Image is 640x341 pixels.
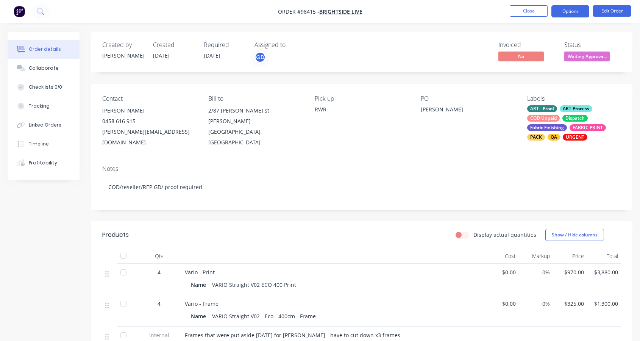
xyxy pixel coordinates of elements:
[485,249,519,264] div: Cost
[102,165,621,172] div: Notes
[8,116,80,135] button: Linked Orders
[102,105,196,116] div: [PERSON_NAME]
[29,141,49,147] div: Timeline
[158,268,161,276] span: 4
[527,134,545,141] div: PACK
[8,97,80,116] button: Tracking
[8,78,80,97] button: Checklists 0/0
[8,135,80,153] button: Timeline
[473,231,536,239] label: Display actual quantities
[556,268,584,276] span: $970.00
[102,116,196,127] div: 0458 616 915
[102,41,144,48] div: Created by
[553,249,587,264] div: Price
[153,41,195,48] div: Created
[102,52,144,59] div: [PERSON_NAME]
[564,41,621,48] div: Status
[527,115,560,122] div: COD Unpaid
[548,134,560,141] div: QA
[153,52,170,59] span: [DATE]
[498,52,544,61] span: No
[208,116,302,148] div: [PERSON_NAME][GEOGRAPHIC_DATA], [GEOGRAPHIC_DATA]
[136,249,182,264] div: Qty
[551,5,589,17] button: Options
[522,268,550,276] span: 0%
[102,230,129,239] div: Products
[191,311,209,322] div: Name
[254,52,266,63] button: GD
[14,6,25,17] img: Factory
[209,279,299,290] div: VARIO Straight V02 ECO 400 Print
[191,279,209,290] div: Name
[204,41,245,48] div: Required
[498,41,555,48] div: Invoiced
[560,105,592,112] div: ART Process
[421,95,515,102] div: PO
[185,332,400,339] span: Frames that were put aside [DATE] for [PERSON_NAME] - have to cut down x3 frames
[590,268,618,276] span: $3,880.00
[488,268,516,276] span: $0.00
[29,46,61,53] div: Order details
[564,52,610,61] span: Waiting Approva...
[102,105,196,148] div: [PERSON_NAME]0458 616 915[PERSON_NAME][EMAIL_ADDRESS][DOMAIN_NAME]
[315,105,409,113] div: RWR
[158,300,161,308] span: 4
[254,41,330,48] div: Assigned to
[29,103,50,109] div: Tracking
[208,105,302,116] div: 2/87 [PERSON_NAME] st
[29,122,61,128] div: Linked Orders
[209,311,319,322] div: VARIO Straight V02 - Eco - 400cm - Frame
[421,105,515,116] div: [PERSON_NAME]
[278,8,319,15] span: Order #98415 -
[208,105,302,148] div: 2/87 [PERSON_NAME] st[PERSON_NAME][GEOGRAPHIC_DATA], [GEOGRAPHIC_DATA]
[563,134,587,141] div: URGENT
[556,300,584,308] span: $325.00
[545,229,604,241] button: Show / Hide columns
[590,300,618,308] span: $1,300.00
[564,52,610,63] button: Waiting Approva...
[570,124,606,131] div: FABRIC PRINT
[208,95,302,102] div: Bill to
[519,249,553,264] div: Markup
[522,300,550,308] span: 0%
[204,52,220,59] span: [DATE]
[527,95,621,102] div: Labels
[102,95,196,102] div: Contact
[29,84,62,91] div: Checklists 0/0
[562,115,588,122] div: Dispatch
[510,5,548,17] button: Close
[315,95,409,102] div: Pick up
[488,300,516,308] span: $0.00
[527,105,557,112] div: ART - Proof
[102,127,196,148] div: [PERSON_NAME][EMAIL_ADDRESS][DOMAIN_NAME]
[8,153,80,172] button: Profitability
[593,5,631,17] button: Edit Order
[102,175,621,199] div: COD/reseller/REP GD/ proof required
[29,160,57,166] div: Profitability
[139,331,179,339] span: Internal
[185,269,215,276] span: Vario - Print
[587,249,621,264] div: Total
[527,124,567,131] div: Fabric Finishing
[185,300,219,307] span: Vario - Frame
[29,65,59,72] div: Collaborate
[319,8,362,15] a: BRIGHTSIDE LIVE
[8,40,80,59] button: Order details
[8,59,80,78] button: Collaborate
